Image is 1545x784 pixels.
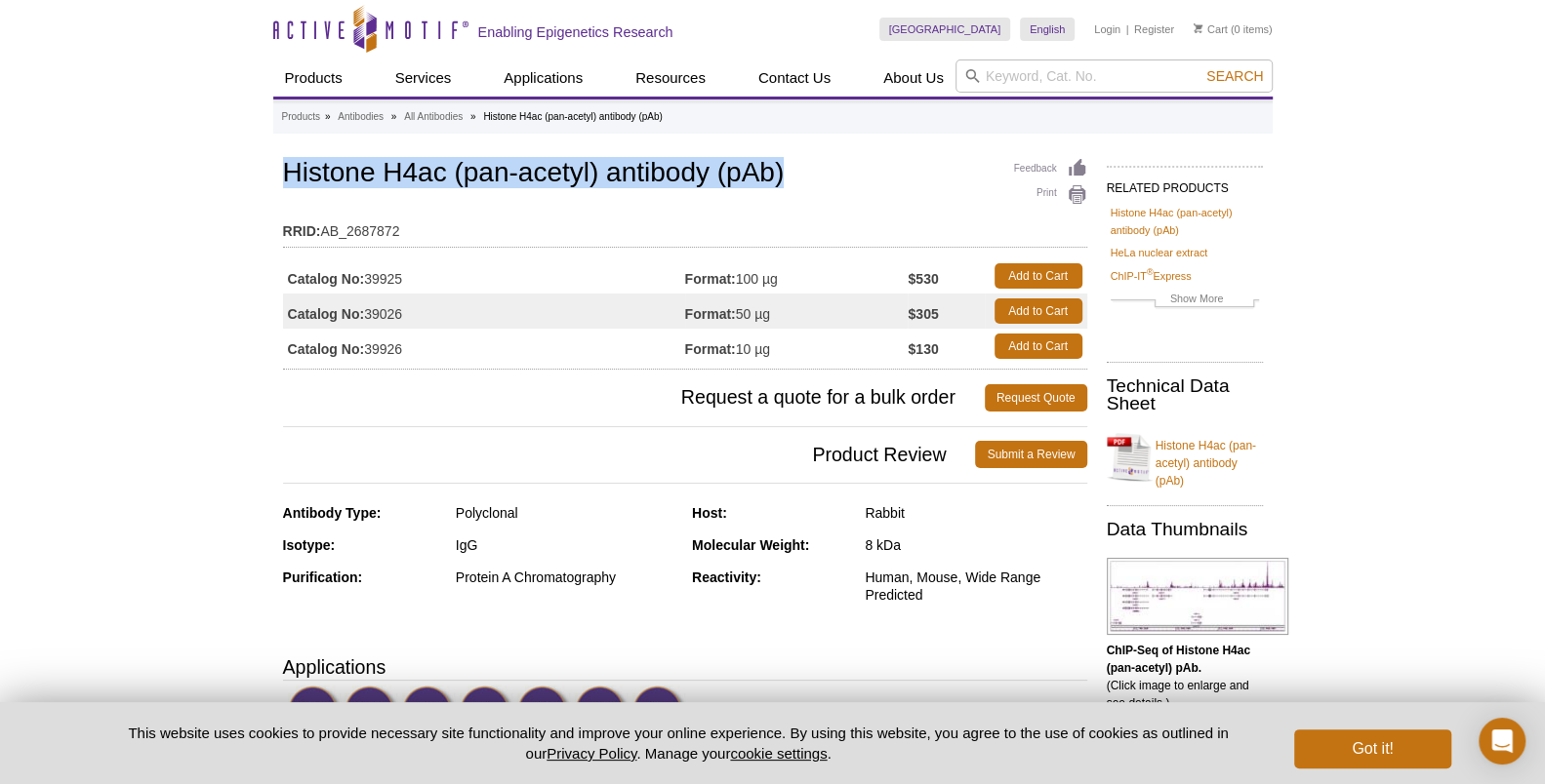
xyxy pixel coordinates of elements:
strong: Format: [685,340,736,358]
h3: Applications [283,652,1087,682]
a: Histone H4ac (pan-acetyl) antibody (pAb) [1111,204,1259,239]
img: ChIP-Seq Validated [345,686,398,739]
a: Add to Cart [995,298,1082,324]
b: ChIP-Seq of Histone H4ac (pan-acetyl) pAb. [1107,644,1250,675]
strong: Molecular Weight: [692,537,809,553]
a: Request Quote [985,384,1087,412]
span: Search [1206,68,1263,84]
td: 39926 [283,329,685,364]
li: | [1126,18,1129,41]
strong: Antibody Type: [283,505,382,521]
img: Histone H4ac (pan-acetyl) antibody (pAb) tested by ChIP-Seq. [1107,558,1288,635]
strong: Catalog No: [288,270,365,288]
h2: Technical Data Sheet [1107,377,1263,412]
a: Resources [624,59,717,97]
a: Products [273,59,354,97]
strong: Purification: [283,569,363,585]
img: Immunocytochemistry Validated [632,686,686,739]
a: Show More [1111,290,1259,312]
a: Contact Us [747,59,842,97]
td: AB_2687872 [283,211,1087,242]
li: (0 items) [1194,18,1273,41]
a: Cart [1194,22,1228,36]
h2: RELATED PRODUCTS [1107,166,1263,201]
a: Submit a Review [975,441,1086,468]
td: 39925 [283,258,685,294]
a: Print [1014,184,1087,206]
h1: Histone H4ac (pan-acetyl) antibody (pAb) [283,158,1087,191]
button: Search [1200,67,1269,85]
a: Histone H4ac (pan-acetyl) antibody (pAb) [1107,425,1263,490]
strong: Format: [685,270,736,288]
img: ChIP Validated [288,686,342,739]
a: ChIP-IT®Express [1111,267,1192,285]
button: cookie settings [730,745,827,762]
a: All Antibodies [404,108,463,126]
li: » [325,111,331,122]
a: English [1020,18,1075,41]
strong: $530 [908,270,938,288]
a: Applications [492,59,594,97]
a: Login [1094,22,1120,36]
strong: Catalog No: [288,340,365,358]
sup: ® [1147,267,1154,277]
strong: Format: [685,305,736,323]
input: Keyword, Cat. No. [955,59,1273,93]
strong: Host: [692,505,727,521]
h2: Enabling Epigenetics Research [478,23,673,41]
a: Feedback [1014,158,1087,179]
a: About Us [872,59,955,97]
button: Got it! [1294,729,1450,768]
img: Your Cart [1194,23,1202,33]
li: » [391,111,397,122]
div: Polyclonal [456,504,677,522]
a: Services [384,59,464,97]
div: Open Intercom Messenger [1479,718,1525,764]
img: Western Blot Validated [402,686,456,739]
strong: Reactivity: [692,569,761,585]
td: 10 µg [685,329,909,364]
strong: Catalog No: [288,305,365,323]
div: Human, Mouse, Wide Range Predicted [865,568,1086,604]
a: [GEOGRAPHIC_DATA] [879,18,1011,41]
strong: $130 [908,340,938,358]
strong: $305 [908,305,938,323]
a: Add to Cart [995,333,1082,359]
h2: Data Thumbnails [1107,521,1263,538]
img: Immunofluorescence Validated [460,686,513,739]
p: (Click image to enlarge and see details.) [1107,642,1263,712]
li: Histone H4ac (pan-acetyl) antibody (pAb) [483,111,662,122]
td: 100 µg [685,258,909,294]
img: Immunohistochemistry Validated [575,686,629,739]
span: Request a quote for a bulk order [283,384,985,412]
a: Products [282,108,320,126]
a: Register [1134,22,1174,36]
strong: RRID: [283,222,321,240]
td: 39026 [283,294,685,329]
a: Antibodies [338,108,384,126]
td: 50 µg [685,294,909,329]
img: Dot Blot Validated [517,686,571,739]
li: » [470,111,476,122]
div: Protein A Chromatography [456,568,677,586]
strong: Isotype: [283,537,336,553]
a: Add to Cart [995,263,1082,289]
div: IgG [456,536,677,554]
div: Rabbit [865,504,1086,522]
span: Product Review [283,441,976,468]
a: HeLa nuclear extract [1111,244,1208,261]
a: Privacy Policy [547,745,636,762]
p: This website uses cookies to provide necessary site functionality and improve your online experie... [95,723,1263,764]
div: 8 kDa [865,536,1086,554]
